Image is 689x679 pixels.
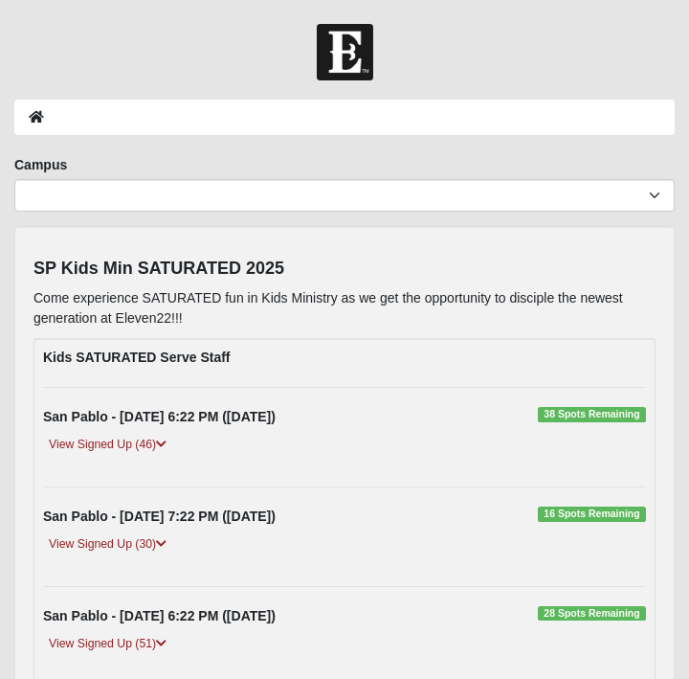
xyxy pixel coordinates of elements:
[14,155,67,174] label: Campus
[538,606,646,622] span: 28 Spots Remaining
[538,407,646,422] span: 38 Spots Remaining
[43,350,231,365] strong: Kids SATURATED Serve Staff
[33,288,656,328] p: Come experience SATURATED fun in Kids Ministry as we get the opportunity to disciple the newest g...
[43,608,276,623] strong: San Pablo - [DATE] 6:22 PM ([DATE])
[43,435,172,455] a: View Signed Up (46)
[538,507,646,522] span: 16 Spots Remaining
[43,534,172,555] a: View Signed Up (30)
[43,634,172,654] a: View Signed Up (51)
[43,409,276,424] strong: San Pablo - [DATE] 6:22 PM ([DATE])
[317,24,373,80] img: Church of Eleven22 Logo
[33,259,656,280] h4: SP Kids Min SATURATED 2025
[43,509,276,524] strong: San Pablo - [DATE] 7:22 PM ([DATE])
